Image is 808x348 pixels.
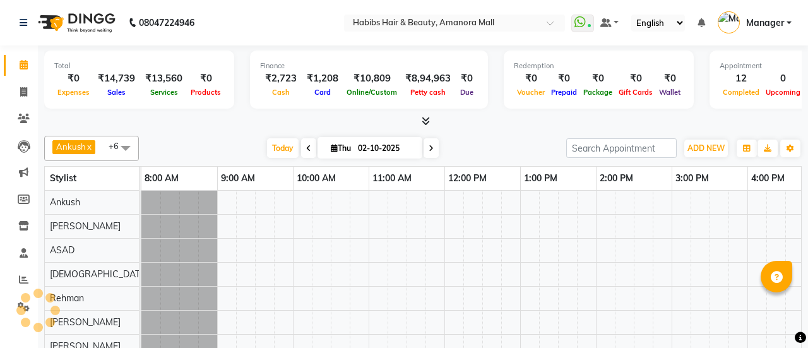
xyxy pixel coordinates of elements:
span: ADD NEW [687,143,725,153]
span: Petty cash [407,88,449,97]
div: ₹0 [54,71,93,86]
span: Expenses [54,88,93,97]
img: Manager [718,11,740,33]
a: 4:00 PM [748,169,788,188]
span: Ankush [50,196,80,208]
span: Ankush [56,141,86,152]
span: Due [457,88,477,97]
div: ₹10,809 [343,71,400,86]
span: [PERSON_NAME] [50,220,121,232]
a: 11:00 AM [369,169,415,188]
span: ASAD [50,244,74,256]
span: Thu [328,143,354,153]
div: ₹0 [656,71,684,86]
a: 12:00 PM [445,169,490,188]
span: Services [147,88,181,97]
a: 3:00 PM [672,169,712,188]
div: ₹0 [615,71,656,86]
input: Search Appointment [566,138,677,158]
a: 9:00 AM [218,169,258,188]
a: 2:00 PM [597,169,636,188]
div: ₹2,723 [260,71,302,86]
span: Card [311,88,334,97]
span: +6 [109,141,128,151]
span: Online/Custom [343,88,400,97]
div: ₹0 [456,71,478,86]
div: Redemption [514,61,684,71]
a: x [86,141,92,152]
span: Stylist [50,172,76,184]
span: Products [187,88,224,97]
div: ₹0 [548,71,580,86]
div: Total [54,61,224,71]
b: 08047224946 [139,5,194,40]
span: Voucher [514,88,548,97]
div: 0 [763,71,804,86]
span: Gift Cards [615,88,656,97]
span: Upcoming [763,88,804,97]
span: Cash [269,88,293,97]
span: Rehman [50,292,84,304]
span: [DEMOGRAPHIC_DATA] [50,268,148,280]
div: 12 [720,71,763,86]
span: Prepaid [548,88,580,97]
span: Today [267,138,299,158]
span: Package [580,88,615,97]
div: ₹13,560 [140,71,187,86]
div: ₹0 [187,71,224,86]
div: ₹14,739 [93,71,140,86]
div: ₹1,208 [302,71,343,86]
span: [PERSON_NAME] [50,316,121,328]
div: ₹0 [514,71,548,86]
a: 10:00 AM [294,169,339,188]
div: Finance [260,61,478,71]
span: Completed [720,88,763,97]
input: 2025-10-02 [354,139,417,158]
span: Wallet [656,88,684,97]
div: ₹8,94,963 [400,71,456,86]
button: ADD NEW [684,140,728,157]
span: Manager [746,16,784,30]
a: 1:00 PM [521,169,561,188]
a: 8:00 AM [141,169,182,188]
span: Sales [104,88,129,97]
img: logo [32,5,119,40]
div: ₹0 [580,71,615,86]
